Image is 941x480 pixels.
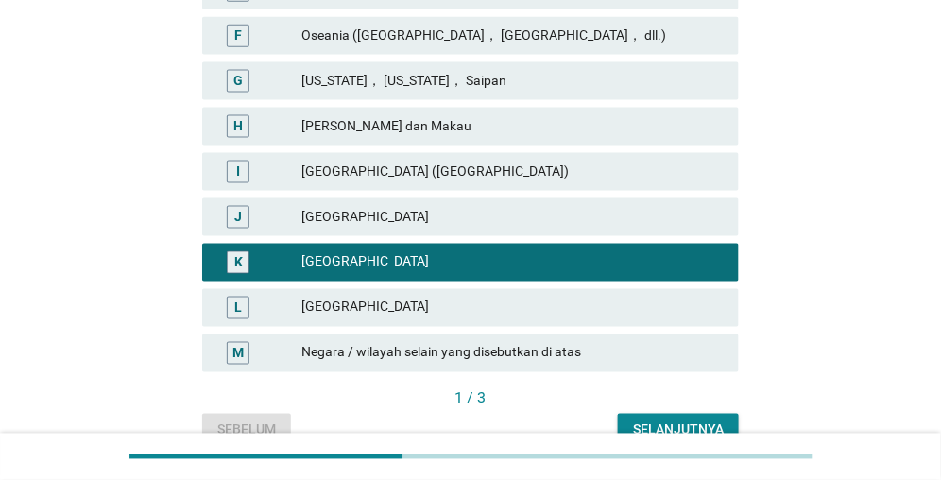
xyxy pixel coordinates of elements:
div: [PERSON_NAME] dan Makau [301,115,724,138]
div: I [236,162,240,181]
div: [GEOGRAPHIC_DATA] ([GEOGRAPHIC_DATA]) [301,161,724,183]
div: Oseania ([GEOGRAPHIC_DATA]， [GEOGRAPHIC_DATA]， dll.) [301,25,724,47]
div: Negara / wilayah selain yang disebutkan di atas [301,342,724,365]
div: [GEOGRAPHIC_DATA] [301,297,724,319]
div: F [234,26,242,45]
div: K [234,252,243,272]
div: G [233,71,243,91]
div: [GEOGRAPHIC_DATA] [301,206,724,229]
button: Selanjutnya [618,414,739,448]
div: 1 / 3 [202,387,739,410]
div: L [234,298,242,317]
div: [GEOGRAPHIC_DATA] [301,251,724,274]
div: Selanjutnya [633,420,724,440]
div: H [233,116,243,136]
div: M [232,343,244,363]
div: [US_STATE]， [US_STATE]， Saipan [301,70,724,93]
div: J [234,207,242,227]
